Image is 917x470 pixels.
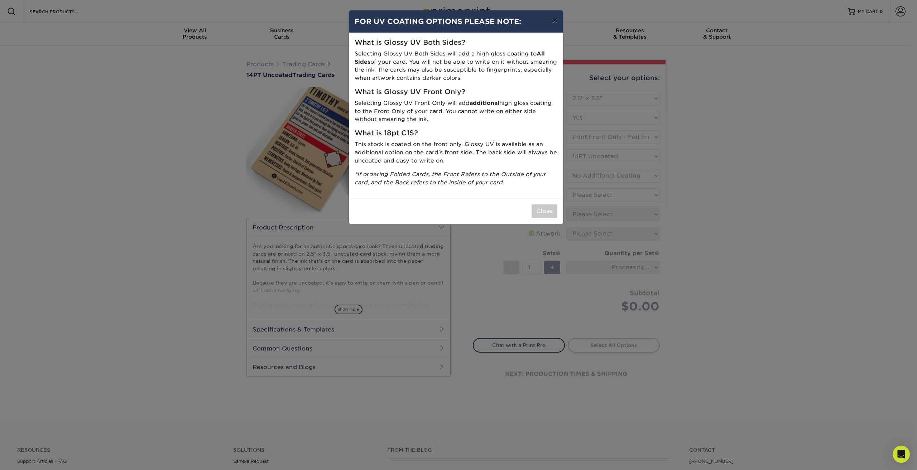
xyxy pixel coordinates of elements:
[532,204,557,218] button: Close
[546,10,563,30] button: ×
[355,129,557,137] h5: What is 18pt C1S?
[355,140,557,165] p: This stock is coated on the front only. Glossy UV is available as an additional option on the car...
[355,99,557,123] p: Selecting Glossy UV Front Only will add high gloss coating to the Front Only of your card. You ca...
[470,100,499,106] strong: additional
[355,88,557,96] h5: What is Glossy UV Front Only?
[355,39,557,47] h5: What is Glossy UV Both Sides?
[355,171,546,186] i: *If ordering Folded Cards, the Front Refers to the Outside of your card, and the Back refers to t...
[355,16,557,27] h4: FOR UV COATING OPTIONS PLEASE NOTE:
[355,50,545,65] strong: All Sides
[893,446,910,463] div: Open Intercom Messenger
[355,50,557,82] p: Selecting Glossy UV Both Sides will add a high gloss coating to of your card. You will not be abl...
